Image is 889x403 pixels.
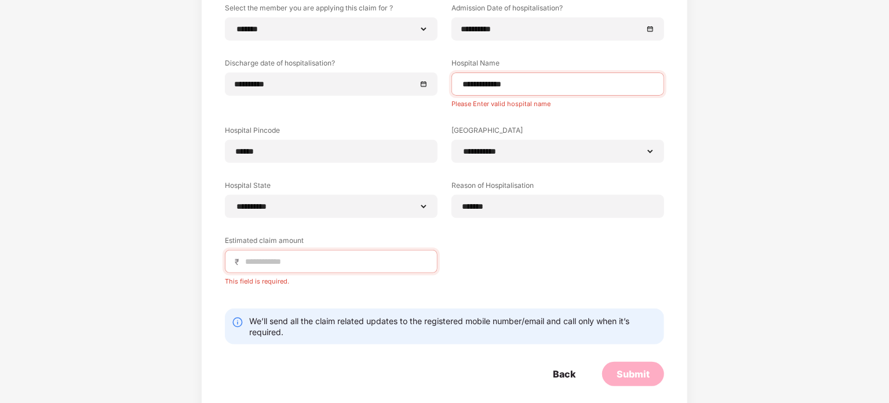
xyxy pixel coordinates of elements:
[451,96,664,108] div: Please Enter valid hospital name
[451,180,664,195] label: Reason of Hospitalisation
[225,3,438,17] label: Select the member you are applying this claim for ?
[232,317,243,328] img: svg+xml;base64,PHN2ZyBpZD0iSW5mby0yMHgyMCIgeG1sbnM9Imh0dHA6Ly93d3cudzMub3JnLzIwMDAvc3ZnIiB3aWR0aD...
[225,180,438,195] label: Hospital State
[451,125,664,140] label: [GEOGRAPHIC_DATA]
[235,256,244,267] span: ₹
[451,58,664,72] label: Hospital Name
[225,273,438,285] div: This field is required.
[225,125,438,140] label: Hospital Pincode
[225,58,438,72] label: Discharge date of hospitalisation?
[225,235,438,250] label: Estimated claim amount
[617,368,650,380] div: Submit
[249,315,657,337] div: We’ll send all the claim related updates to the registered mobile number/email and call only when...
[553,368,575,380] div: Back
[451,3,664,17] label: Admission Date of hospitalisation?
